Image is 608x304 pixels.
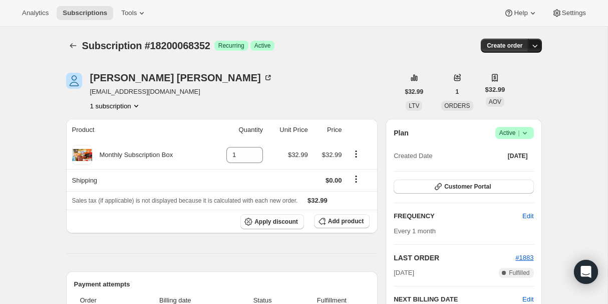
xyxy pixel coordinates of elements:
[456,88,459,96] span: 1
[266,119,311,141] th: Unit Price
[66,39,80,53] button: Subscriptions
[66,169,210,191] th: Shipping
[326,177,342,184] span: $0.00
[394,227,436,235] span: Every 1 month
[518,129,519,137] span: |
[515,254,533,261] a: #1883
[399,85,430,99] button: $32.99
[450,85,465,99] button: 1
[444,102,470,109] span: ORDERS
[394,180,533,194] button: Customer Portal
[16,6,55,20] button: Analytics
[311,119,345,141] th: Price
[546,6,592,20] button: Settings
[394,253,515,263] h2: LAST ORDER
[74,279,370,289] h2: Payment attempts
[562,9,586,17] span: Settings
[499,128,530,138] span: Active
[394,128,409,138] h2: Plan
[22,9,49,17] span: Analytics
[508,152,528,160] span: [DATE]
[515,253,533,263] button: #1883
[394,211,522,221] h2: FREQUENCY
[90,101,141,111] button: Product actions
[489,98,501,105] span: AOV
[498,6,543,20] button: Help
[514,9,527,17] span: Help
[254,218,298,226] span: Apply discount
[90,73,273,83] div: [PERSON_NAME] [PERSON_NAME]
[314,214,370,228] button: Add product
[63,9,107,17] span: Subscriptions
[66,73,82,89] span: Dale Barber
[115,6,153,20] button: Tools
[288,151,308,159] span: $32.99
[66,119,210,141] th: Product
[509,269,529,277] span: Fulfilled
[409,102,419,109] span: LTV
[502,149,534,163] button: [DATE]
[516,208,539,224] button: Edit
[574,260,598,284] div: Open Intercom Messenger
[444,183,491,191] span: Customer Portal
[348,174,364,185] button: Shipping actions
[57,6,113,20] button: Subscriptions
[322,151,342,159] span: $32.99
[210,119,266,141] th: Quantity
[240,214,304,229] button: Apply discount
[394,268,414,278] span: [DATE]
[487,42,522,50] span: Create order
[348,148,364,160] button: Product actions
[121,9,137,17] span: Tools
[82,40,210,51] span: Subscription #18200068352
[72,197,298,204] span: Sales tax (if applicable) is not displayed because it is calculated with each new order.
[254,42,271,50] span: Active
[328,217,364,225] span: Add product
[90,87,273,97] span: [EMAIL_ADDRESS][DOMAIN_NAME]
[522,211,533,221] span: Edit
[405,88,424,96] span: $32.99
[394,151,432,161] span: Created Date
[485,85,505,95] span: $32.99
[92,150,173,160] div: Monthly Subscription Box
[218,42,244,50] span: Recurring
[308,197,328,204] span: $32.99
[481,39,528,53] button: Create order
